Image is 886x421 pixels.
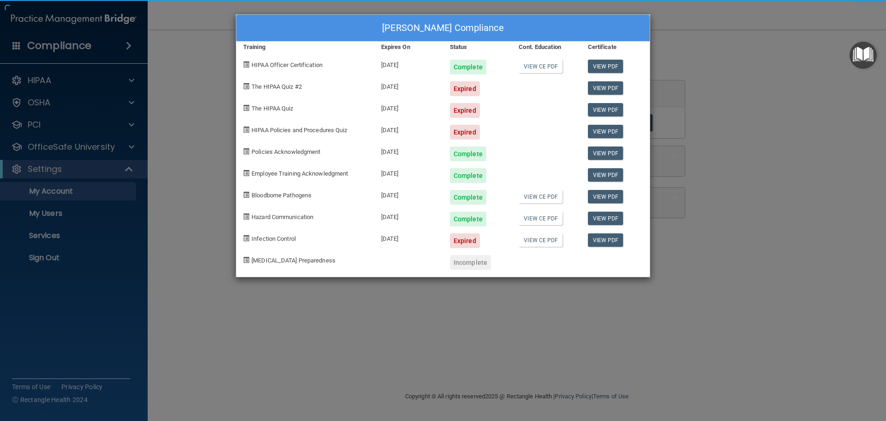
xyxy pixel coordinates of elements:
[374,53,443,74] div: [DATE]
[588,103,623,116] a: View PDF
[450,103,480,118] div: Expired
[251,127,347,134] span: HIPAA Policies and Procedures Quiz
[236,15,650,42] div: [PERSON_NAME] Compliance
[251,257,335,264] span: [MEDICAL_DATA] Preparedness
[588,81,623,95] a: View PDF
[588,168,623,182] a: View PDF
[251,235,296,242] span: Infection Control
[374,74,443,96] div: [DATE]
[251,83,302,90] span: The HIPAA Quiz #2
[251,105,293,112] span: The HIPAA Quiz
[450,168,486,183] div: Complete
[236,42,374,53] div: Training
[374,205,443,226] div: [DATE]
[374,161,443,183] div: [DATE]
[450,255,491,270] div: Incomplete
[588,146,623,160] a: View PDF
[450,233,480,248] div: Expired
[374,183,443,205] div: [DATE]
[588,212,623,225] a: View PDF
[519,233,563,247] a: View CE PDF
[450,125,480,140] div: Expired
[450,81,480,96] div: Expired
[251,214,313,220] span: Hazard Communication
[374,118,443,140] div: [DATE]
[450,60,486,74] div: Complete
[450,146,486,161] div: Complete
[374,96,443,118] div: [DATE]
[251,170,348,177] span: Employee Training Acknowledgment
[519,190,563,203] a: View CE PDF
[450,212,486,226] div: Complete
[374,42,443,53] div: Expires On
[588,125,623,138] a: View PDF
[512,42,581,53] div: Cont. Education
[374,140,443,161] div: [DATE]
[588,60,623,73] a: View PDF
[519,60,563,73] a: View CE PDF
[251,61,323,68] span: HIPAA Officer Certification
[443,42,512,53] div: Status
[588,233,623,247] a: View PDF
[450,190,486,205] div: Complete
[251,148,320,155] span: Policies Acknowledgment
[374,226,443,248] div: [DATE]
[519,212,563,225] a: View CE PDF
[850,42,877,69] button: Open Resource Center
[251,192,311,199] span: Bloodborne Pathogens
[581,42,650,53] div: Certificate
[588,190,623,203] a: View PDF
